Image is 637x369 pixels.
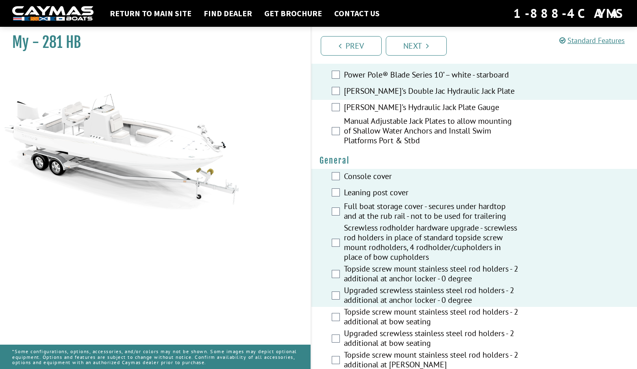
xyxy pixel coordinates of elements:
div: 1-888-4CAYMAS [513,4,625,22]
a: Next [386,36,447,56]
h1: My - 281 HB [12,33,290,52]
label: [PERSON_NAME]'s Double Jac Hydraulic Jack Plate [344,86,520,98]
label: Full boat storage cover - secures under hardtop and at the rub rail - not to be used for trailering [344,201,520,223]
label: Leaning post cover [344,188,520,199]
a: Get Brochure [260,8,326,19]
a: Return to main site [106,8,196,19]
h4: General [320,155,629,166]
label: Screwless rodholder hardware upgrade - screwless rod holders in place of standard topside screw m... [344,223,520,264]
a: Contact Us [330,8,384,19]
a: Find Dealer [200,8,256,19]
label: Power Pole® Blade Series 10’ – white - starboard [344,70,520,82]
img: white-logo-c9c8dbefe5ff5ceceb0f0178aa75bf4bb51f6bca0971e226c86eb53dfe498488.png [12,6,93,21]
label: Topside screw mount stainless steel rod holders - 2 additional at anchor locker - 0 degree [344,264,520,285]
label: Upgraded screwless stainless steel rod holders - 2 additional at bow seating [344,328,520,350]
label: Upgraded screwless stainless steel rod holders - 2 additional at anchor locker - 0 degree [344,285,520,307]
label: Topside screw mount stainless steel rod holders - 2 additional at bow seating [344,307,520,328]
a: Standard Features [559,36,625,45]
label: Console cover [344,171,520,183]
label: Manual Adjustable Jack Plates to allow mounting of Shallow Water Anchors and Install Swim Platfor... [344,116,520,147]
a: Prev [321,36,382,56]
p: *Some configurations, options, accessories, and/or colors may not be shown. Some images may depic... [12,345,298,369]
label: [PERSON_NAME]'s Hydraulic Jack Plate Gauge [344,102,520,114]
